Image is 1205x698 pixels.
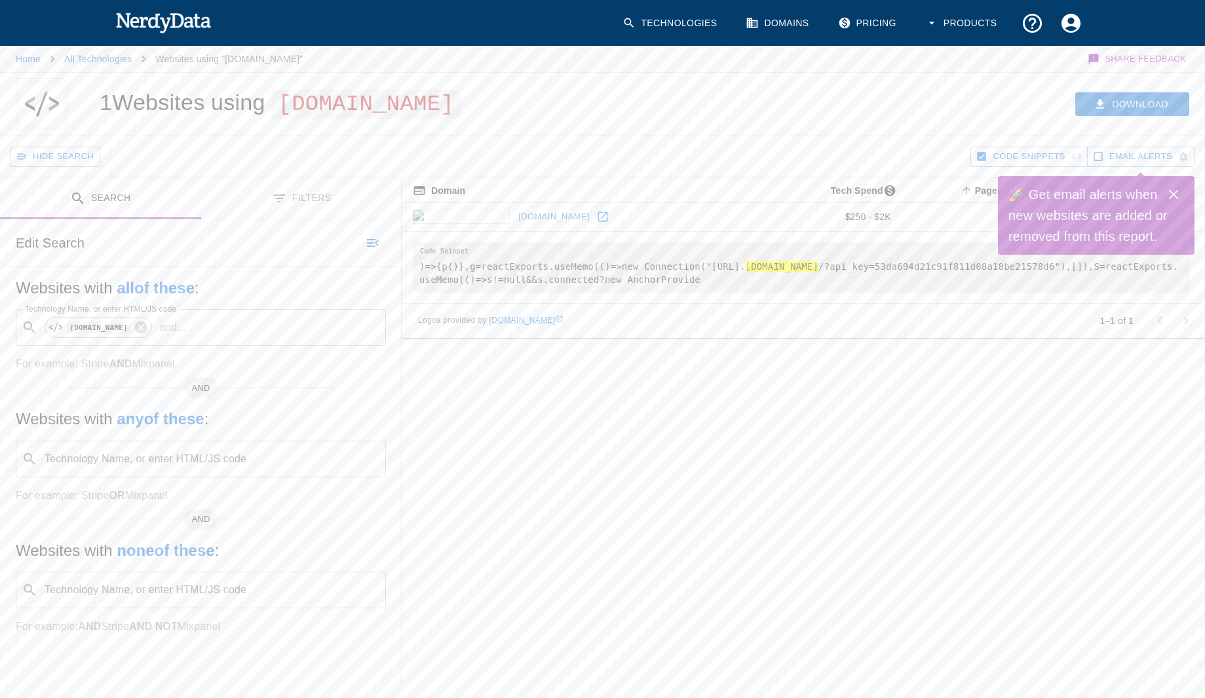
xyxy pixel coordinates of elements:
p: Websites using "[DOMAIN_NAME]" [155,52,303,65]
span: The registered domain name (i.e. "nerdydata.com"). [413,183,465,198]
h5: Websites with : [16,409,386,430]
p: For example: Stripe Mixpanel [16,619,386,634]
b: all of these [117,279,195,297]
button: Account Settings [1052,4,1090,43]
button: Share Feedback [1086,46,1189,72]
b: OR [109,490,124,501]
label: Technology Name, or enter HTML/JS code [25,303,176,314]
span: Get email alerts with newly found website results. Click to enable. [1109,149,1172,164]
a: Technologies [615,4,727,43]
a: All Technologies [64,54,132,64]
h6: 🚀 Get email alerts when new websites are added or removed from this report. [1008,184,1168,247]
b: AND NOT [129,621,178,632]
span: The estimated minimum and maximum annual tech spend each webpage has, based on the free, freemium... [814,183,902,198]
a: Pricing [830,4,907,43]
nav: breadcrumb [16,46,303,72]
pre: )=>{p()},g=reactExports.useMemo(()=>new Connection("[URL]. /?api_key=53da694d21c91f811d08a18be215... [413,242,1190,293]
a: Open florkcto.io in new window [593,207,613,227]
button: Products [917,4,1008,43]
span: AND [184,513,218,526]
span: Hide Code Snippets [993,149,1065,164]
h5: Websites with : [16,278,386,299]
p: For example: Stripe Mixpanel [16,356,386,372]
b: AND [78,621,101,632]
div: [DOMAIN_NAME] [45,317,152,338]
b: none of these [117,542,214,559]
button: Hide Code Snippets [970,147,1087,167]
p: For example: Stripe Mixpanel [16,488,386,504]
button: Get email alerts with newly found website results. Click to enable. [1087,147,1195,167]
td: $250 - $2K [754,203,902,232]
span: A page popularity ranking based on a domain's backlinks. Smaller numbers signal more popular doma... [958,183,1041,198]
button: Support and Documentation [1013,4,1052,43]
b: AND [109,358,132,369]
h1: 1 Websites using [100,90,461,115]
a: Home [16,54,41,64]
span: Logos provided by [418,314,564,327]
hl: [DOMAIN_NAME] [746,261,819,272]
code: [DOMAIN_NAME] [67,322,130,333]
b: any of these [117,410,204,428]
p: 1–1 of 1 [1100,314,1134,327]
button: Download [1075,92,1189,117]
img: florkcto.io icon [413,210,510,224]
button: Close [1160,181,1187,208]
p: and ... [154,320,191,335]
td: -- [902,203,1041,232]
img: NerdyData.com [115,9,212,35]
a: [DOMAIN_NAME] [489,316,564,325]
h6: Edit Search [16,232,85,253]
h5: Websites with : [16,540,386,561]
a: Domains [738,4,819,43]
span: [DOMAIN_NAME] [271,90,461,119]
img: "rpc.solanavibestation.com" logo [22,78,62,130]
span: AND [184,382,218,395]
a: [DOMAIN_NAME] [515,207,593,227]
button: Filters [201,178,402,219]
button: Hide Search [10,147,100,167]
